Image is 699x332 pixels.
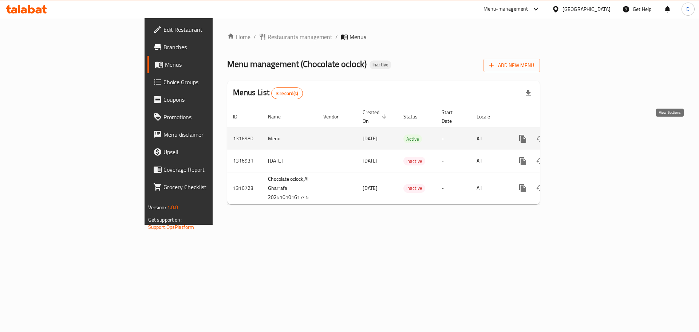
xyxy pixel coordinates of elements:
[163,165,256,174] span: Coverage Report
[271,87,303,99] div: Total records count
[167,203,178,212] span: 1.0.0
[233,87,303,99] h2: Menus List
[349,32,366,41] span: Menus
[514,130,532,148] button: more
[227,56,367,72] span: Menu management ( Chocolate oclock )
[262,128,317,150] td: Menu
[403,184,425,192] span: Inactive
[471,128,508,150] td: All
[370,62,391,68] span: Inactive
[163,148,256,156] span: Upsell
[403,157,425,165] div: Inactive
[436,172,471,204] td: -
[403,184,425,193] div: Inactive
[227,32,540,41] nav: breadcrumb
[403,157,425,165] span: Inactive
[483,59,540,72] button: Add New Menu
[489,61,534,70] span: Add New Menu
[147,38,261,56] a: Branches
[147,143,261,161] a: Upsell
[335,32,338,41] li: /
[147,73,261,91] a: Choice Groups
[268,112,290,121] span: Name
[147,161,261,178] a: Coverage Report
[227,106,590,204] table: enhanced table
[403,112,427,121] span: Status
[163,183,256,191] span: Grocery Checklist
[163,78,256,86] span: Choice Groups
[165,60,256,69] span: Menus
[147,91,261,108] a: Coupons
[477,112,499,121] span: Locale
[147,126,261,143] a: Menu disclaimer
[442,108,462,125] span: Start Date
[483,5,528,13] div: Menu-management
[262,172,317,204] td: Chocolate oclock,Al Gharrafa 20251010161745
[323,112,348,121] span: Vendor
[471,150,508,172] td: All
[514,152,532,170] button: more
[562,5,611,13] div: [GEOGRAPHIC_DATA]
[403,134,422,143] div: Active
[370,60,391,69] div: Inactive
[471,172,508,204] td: All
[268,32,332,41] span: Restaurants management
[363,108,389,125] span: Created On
[147,108,261,126] a: Promotions
[148,222,194,232] a: Support.OpsPlatform
[686,5,690,13] span: D
[514,179,532,197] button: more
[259,32,332,41] a: Restaurants management
[163,43,256,51] span: Branches
[436,128,471,150] td: -
[147,178,261,196] a: Grocery Checklist
[262,150,317,172] td: [DATE]
[363,134,378,143] span: [DATE]
[272,90,303,97] span: 3 record(s)
[163,113,256,121] span: Promotions
[436,150,471,172] td: -
[520,85,537,102] div: Export file
[508,106,590,128] th: Actions
[403,135,422,143] span: Active
[148,203,166,212] span: Version:
[163,95,256,104] span: Coupons
[147,21,261,38] a: Edit Restaurant
[163,130,256,139] span: Menu disclaimer
[532,152,549,170] button: Change Status
[147,56,261,73] a: Menus
[363,183,378,193] span: [DATE]
[233,112,247,121] span: ID
[363,156,378,165] span: [DATE]
[532,179,549,197] button: Change Status
[163,25,256,34] span: Edit Restaurant
[148,215,182,224] span: Get support on:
